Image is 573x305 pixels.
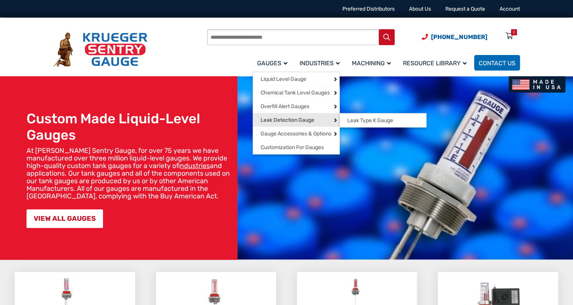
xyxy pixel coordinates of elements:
p: At [PERSON_NAME] Sentry Gauge, for over 75 years we have manufactured over three million liquid-l... [27,147,234,200]
a: About Us [409,6,431,12]
a: Chemical Tank Level Gauges [253,86,339,99]
a: Gauge Accessories & Options [253,127,339,140]
span: Resource Library [403,60,467,67]
img: Made In USA [509,76,565,93]
span: Liquid Level Gauge [261,76,306,83]
a: Machining [347,54,398,72]
span: Leak Detection Gauge [261,117,314,124]
a: Contact Us [474,55,520,71]
a: Leak Type K Gauge [340,113,426,127]
span: Gauges [257,60,287,67]
a: Gauges [253,54,295,72]
img: bg_hero_bannerksentry [237,76,573,260]
a: Phone Number (920) 434-8860 [422,32,487,42]
span: Gauge Accessories & Options [261,130,331,137]
a: Liquid Level Gauge [253,72,339,86]
a: Resource Library [398,54,474,72]
a: Customization For Gauges [253,140,339,154]
a: Leak Detection Gauge [253,113,339,127]
span: Industries [300,60,340,67]
a: Overfill Alert Gauges [253,99,339,113]
h1: Custom Made Liquid-Level Gauges [27,110,234,143]
span: Chemical Tank Level Gauges [261,90,330,96]
span: Overfill Alert Gauges [261,103,309,110]
span: Customization For Gauges [261,144,324,151]
a: VIEW ALL GAUGES [27,209,103,228]
span: Machining [352,60,391,67]
a: Account [500,6,520,12]
a: industries [180,162,210,170]
a: Industries [295,54,347,72]
span: Contact Us [479,60,515,67]
span: Leak Type K Gauge [347,117,393,124]
span: [PHONE_NUMBER] [431,33,487,41]
a: Preferred Distributors [342,6,395,12]
div: 0 [513,29,515,35]
a: Request a Quote [445,6,485,12]
img: Krueger Sentry Gauge [53,32,147,67]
